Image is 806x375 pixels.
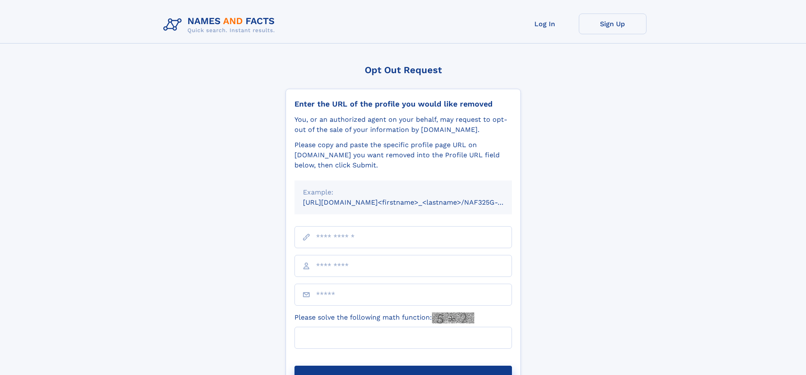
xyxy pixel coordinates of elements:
[160,14,282,36] img: Logo Names and Facts
[294,115,512,135] div: You, or an authorized agent on your behalf, may request to opt-out of the sale of your informatio...
[294,312,474,323] label: Please solve the following math function:
[303,187,503,197] div: Example:
[511,14,579,34] a: Log In
[303,198,528,206] small: [URL][DOMAIN_NAME]<firstname>_<lastname>/NAF325G-xxxxxxxx
[294,140,512,170] div: Please copy and paste the specific profile page URL on [DOMAIN_NAME] you want removed into the Pr...
[294,99,512,109] div: Enter the URL of the profile you would like removed
[286,65,521,75] div: Opt Out Request
[579,14,646,34] a: Sign Up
